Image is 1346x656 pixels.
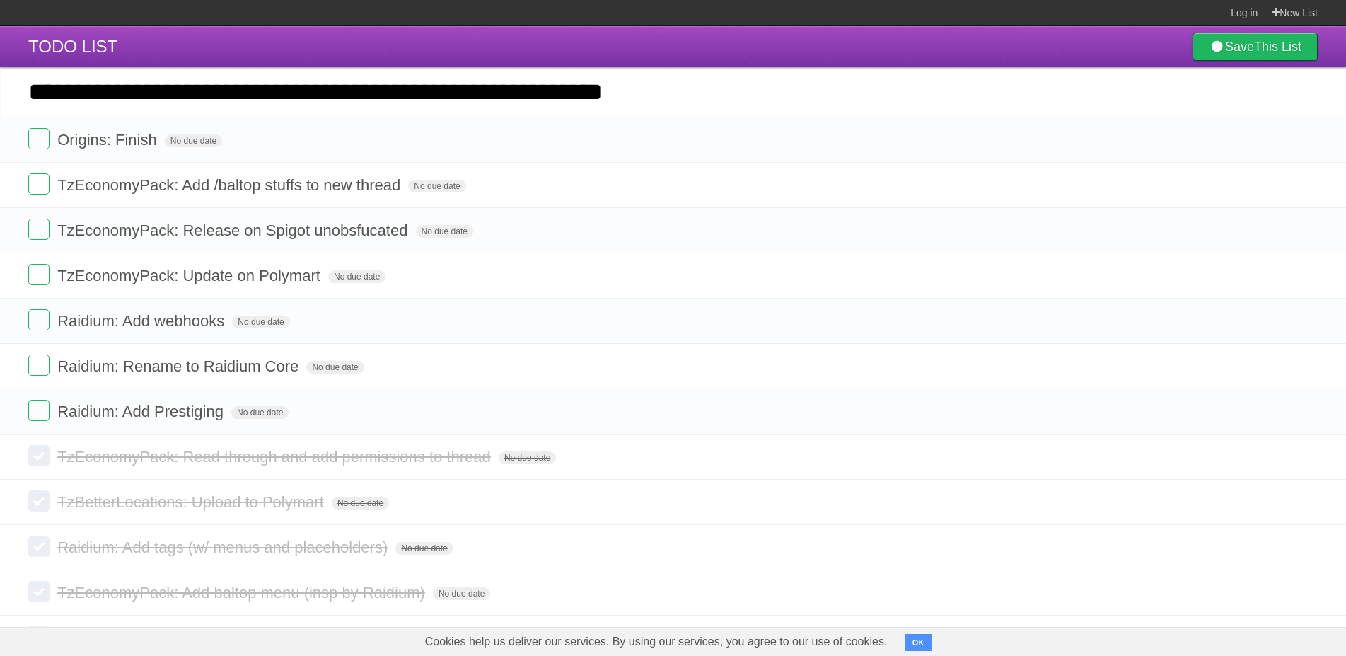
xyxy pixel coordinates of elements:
span: Raidium: Add Prestiging [57,403,227,420]
label: Done [28,581,50,602]
span: No due date [433,587,490,600]
span: No due date [332,497,389,510]
span: No due date [231,406,289,419]
span: No due date [416,225,473,238]
label: Done [28,626,50,648]
span: No due date [408,180,465,192]
label: Done [28,400,50,421]
button: OK [905,634,932,651]
span: No due date [395,542,453,555]
span: No due date [165,134,222,147]
span: Cookies help us deliver our services. By using our services, you agree to our use of cookies. [411,628,902,656]
span: TzEconomyPack: Read through and add permissions to thread [57,448,494,466]
label: Done [28,490,50,512]
label: Done [28,355,50,376]
label: Done [28,219,50,240]
span: TzEconomyPack: Update on Polymart [57,267,324,284]
span: TzEconomyPack: Add /baltop stuffs to new thread [57,176,404,194]
span: TzEconomyPack: Release on Spigot unobsfucated [57,221,411,239]
label: Done [28,173,50,195]
a: SaveThis List [1193,33,1318,61]
span: Raidium: Add tags (w/ menus and placeholders) [57,539,391,556]
label: Done [28,128,50,149]
span: No due date [499,451,556,464]
label: Done [28,309,50,330]
span: TODO LIST [28,37,117,56]
span: Raidium: Rename to Raidium Core [57,357,302,375]
span: No due date [328,270,385,283]
span: TzBetterLocations: Upload to Polymart [57,493,327,511]
span: Origins: Finish [57,131,161,149]
label: Done [28,536,50,557]
label: Done [28,445,50,466]
label: Done [28,264,50,285]
span: No due date [232,316,289,328]
span: No due date [306,361,364,374]
b: This List [1254,40,1301,54]
span: TzEconomyPack: Add baltop menu (insp by Raidium) [57,584,429,602]
span: Raidium: Add webhooks [57,312,228,330]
